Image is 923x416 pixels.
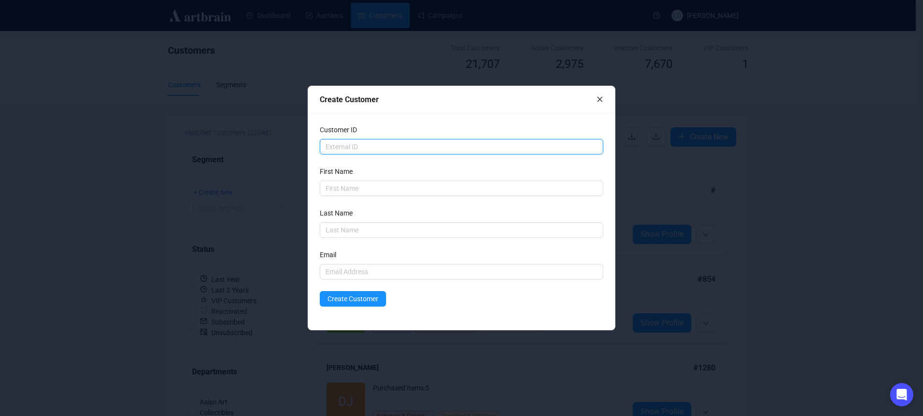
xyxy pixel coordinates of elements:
[320,222,603,238] input: Last Name
[320,208,359,218] label: Last Name
[320,139,603,154] input: External ID
[320,166,359,177] label: First Name
[320,124,363,135] label: Customer ID
[320,264,603,279] input: Email Address
[320,291,386,307] button: Create Customer
[890,383,913,406] div: Open Intercom Messenger
[596,96,603,103] span: close
[328,293,378,304] span: Create Customer
[320,181,603,196] input: First Name
[320,93,596,106] div: Create Customer
[320,249,342,260] label: Email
